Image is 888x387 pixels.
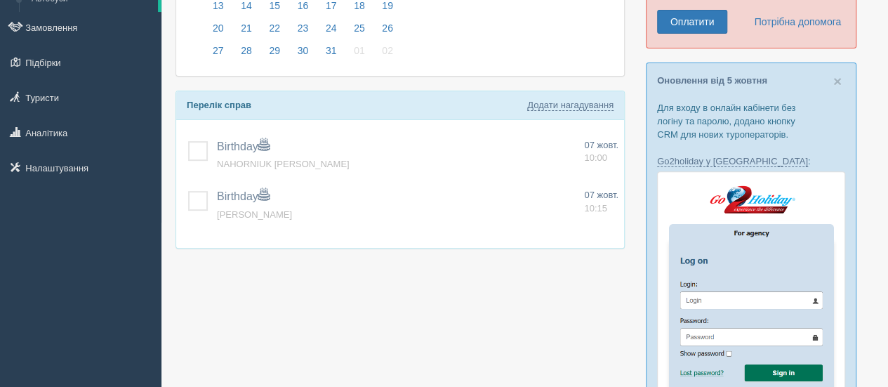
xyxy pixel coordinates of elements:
[205,20,232,43] a: 20
[374,43,397,65] a: 02
[294,41,312,60] span: 30
[233,43,260,65] a: 28
[233,20,260,43] a: 21
[584,189,618,215] a: 07 жовт. 10:15
[584,203,607,214] span: 10:15
[745,10,842,34] a: Потрібна допомога
[217,190,270,202] a: Birthday
[657,10,727,34] a: Оплатити
[265,41,284,60] span: 29
[265,19,284,37] span: 22
[584,140,618,150] span: 07 жовт.
[584,139,618,165] a: 07 жовт. 10:00
[294,19,312,37] span: 23
[237,41,256,60] span: 28
[322,19,340,37] span: 24
[657,156,808,167] a: Go2holiday у [GEOGRAPHIC_DATA]
[346,43,373,65] a: 01
[187,100,251,110] b: Перелік справ
[217,209,292,220] a: [PERSON_NAME]
[290,20,317,43] a: 23
[584,190,618,200] span: 07 жовт.
[584,152,607,163] span: 10:00
[378,19,397,37] span: 26
[350,19,369,37] span: 25
[350,41,369,60] span: 01
[217,159,350,169] a: NAHORNIUK [PERSON_NAME]
[527,100,614,111] a: Додати нагадування
[322,41,340,60] span: 31
[261,43,288,65] a: 29
[657,75,767,86] a: Оновлення від 5 жовтня
[346,20,373,43] a: 25
[261,20,288,43] a: 22
[833,74,842,88] button: Close
[378,41,397,60] span: 02
[209,19,227,37] span: 20
[657,155,845,168] p: :
[374,20,397,43] a: 26
[290,43,317,65] a: 30
[833,73,842,89] span: ×
[318,20,345,43] a: 24
[209,41,227,60] span: 27
[318,43,345,65] a: 31
[237,19,256,37] span: 21
[205,43,232,65] a: 27
[657,101,845,141] p: Для входу в онлайн кабінети без логіну та паролю, додано кнопку CRM для нових туроператорів.
[217,140,270,152] a: Birthday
